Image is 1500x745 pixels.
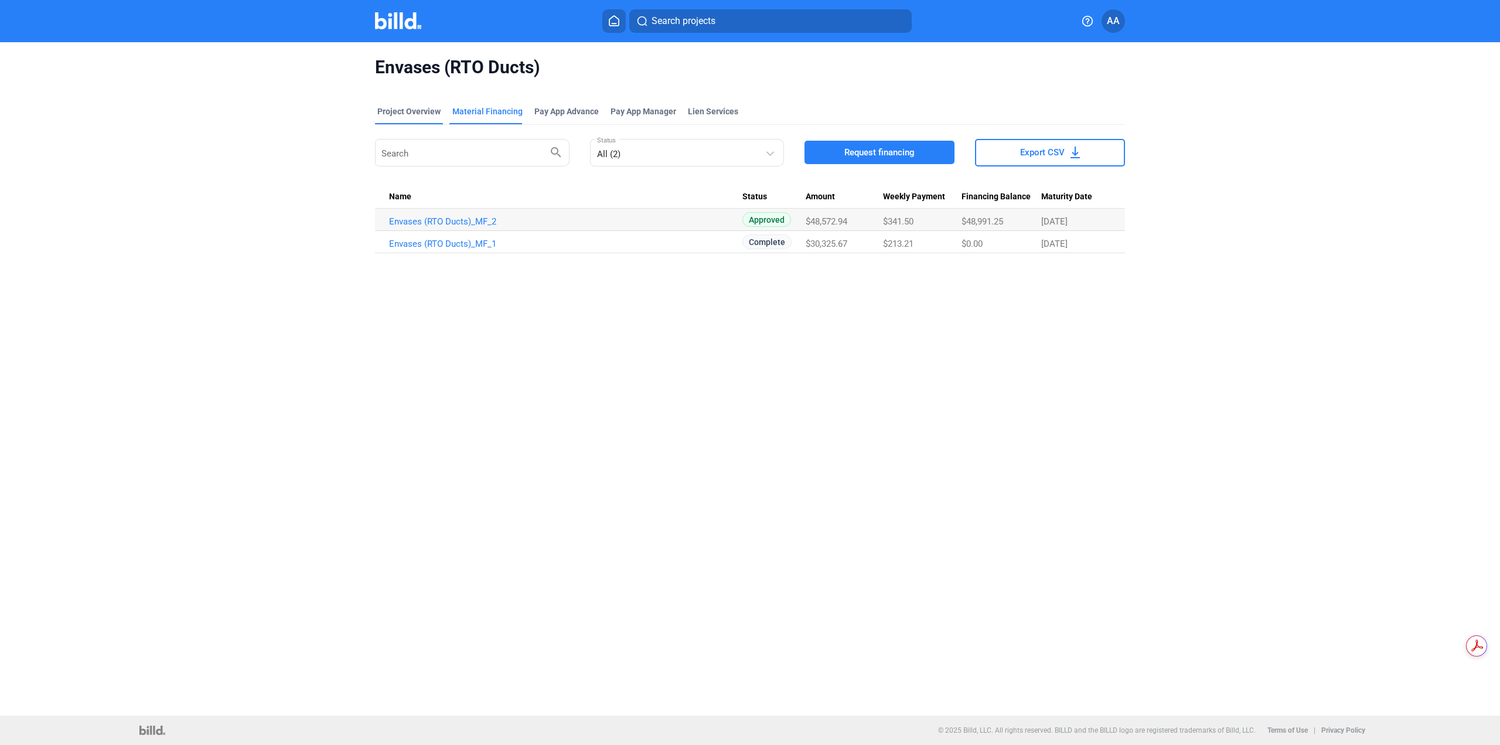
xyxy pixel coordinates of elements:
button: AA [1102,9,1125,33]
mat-select-trigger: All (2) [597,149,621,159]
a: Envases (RTO Ducts)_MF_2 [389,216,742,227]
div: Status [742,192,806,202]
mat-icon: search [549,145,563,159]
span: Search projects [652,14,715,28]
span: Weekly Payment [883,192,945,202]
span: Status [742,192,767,202]
span: [DATE] [1041,239,1068,249]
p: | [1314,726,1315,734]
span: [DATE] [1041,216,1068,227]
div: Pay App Advance [534,106,599,117]
div: Lien Services [688,106,738,117]
span: AA [1107,14,1120,28]
span: Approved [742,212,791,227]
div: Amount [806,192,883,202]
span: Name [389,192,411,202]
span: $0.00 [962,239,983,249]
div: Weekly Payment [883,192,962,202]
span: $48,991.25 [962,216,1003,227]
span: Envases (RTO Ducts) [375,56,1125,79]
span: $30,325.67 [806,239,847,249]
span: Maturity Date [1041,192,1092,202]
span: $48,572.94 [806,216,847,227]
div: Material Financing [452,106,523,117]
div: Project Overview [377,106,441,117]
b: Privacy Policy [1321,726,1365,734]
span: $213.21 [883,239,913,249]
span: Financing Balance [962,192,1031,202]
button: Export CSV [975,139,1125,166]
img: logo [139,726,165,735]
div: Name [389,192,742,202]
span: Export CSV [1020,147,1065,158]
b: Terms of Use [1267,726,1308,734]
a: Envases (RTO Ducts)_MF_1 [389,239,742,249]
img: Billd Company Logo [375,12,421,29]
div: Maturity Date [1041,192,1111,202]
span: Pay App Manager [611,106,676,117]
span: Complete [742,234,792,249]
button: Search projects [629,9,912,33]
p: © 2025 Billd, LLC. All rights reserved. BILLD and the BILLD logo are registered trademarks of Bil... [938,726,1256,734]
span: Amount [806,192,835,202]
span: Request financing [844,147,915,158]
span: $341.50 [883,216,913,227]
button: Request financing [804,141,954,164]
div: Financing Balance [962,192,1041,202]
